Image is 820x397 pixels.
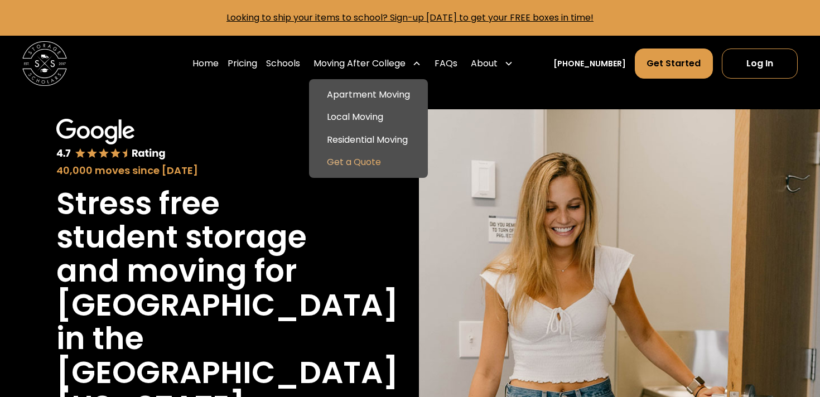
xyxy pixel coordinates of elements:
img: Storage Scholars main logo [22,41,67,86]
a: Apartment Moving [313,84,423,106]
a: Get Started [635,49,712,79]
a: Schools [266,48,300,79]
nav: Moving After College [309,79,428,177]
div: 40,000 moves since [DATE] [56,163,345,178]
a: Log In [722,49,798,79]
a: FAQs [435,48,457,79]
a: Local Moving [313,106,423,128]
div: About [466,48,518,79]
a: Home [192,48,219,79]
a: [PHONE_NUMBER] [553,58,626,70]
img: Google 4.7 star rating [56,119,166,161]
a: Residential Moving [313,129,423,151]
div: About [471,57,498,70]
a: Pricing [228,48,257,79]
div: Moving After College [313,57,406,70]
h1: Stress free student storage and moving for [56,187,345,288]
a: home [22,41,67,86]
a: Get a Quote [313,151,423,173]
div: Moving After College [309,48,426,79]
a: Looking to ship your items to school? Sign-up [DATE] to get your FREE boxes in time! [226,11,594,24]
